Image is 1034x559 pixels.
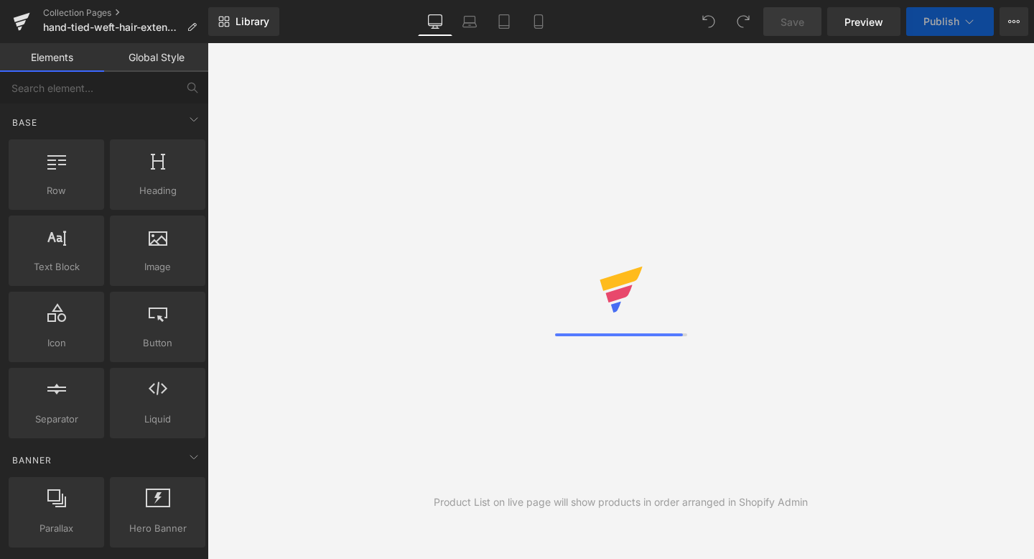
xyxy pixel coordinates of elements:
[43,22,181,33] span: hand-tied-weft-hair-extensions
[487,7,521,36] a: Tablet
[13,259,100,274] span: Text Block
[11,453,53,467] span: Banner
[13,521,100,536] span: Parallax
[43,7,208,19] a: Collection Pages
[844,14,883,29] span: Preview
[781,14,804,29] span: Save
[923,16,959,27] span: Publish
[521,7,556,36] a: Mobile
[827,7,900,36] a: Preview
[1000,7,1028,36] button: More
[114,183,201,198] span: Heading
[418,7,452,36] a: Desktop
[208,7,279,36] a: New Library
[694,7,723,36] button: Undo
[13,412,100,427] span: Separator
[452,7,487,36] a: Laptop
[114,336,201,351] span: Button
[11,116,39,129] span: Base
[13,183,100,198] span: Row
[906,7,994,36] button: Publish
[114,521,201,536] span: Hero Banner
[236,15,269,28] span: Library
[114,412,201,427] span: Liquid
[434,494,808,510] div: Product List on live page will show products in order arranged in Shopify Admin
[114,259,201,274] span: Image
[104,43,208,72] a: Global Style
[729,7,758,36] button: Redo
[13,336,100,351] span: Icon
